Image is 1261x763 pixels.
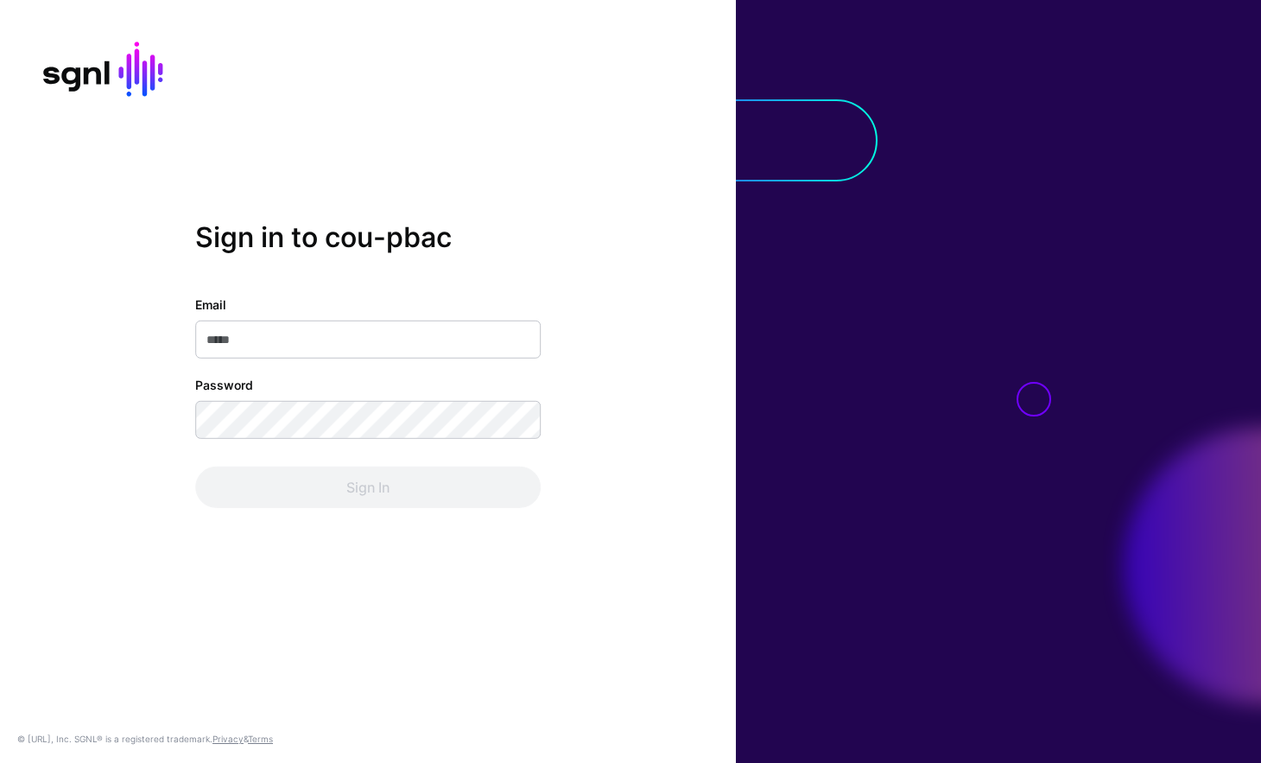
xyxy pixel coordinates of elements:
[195,296,226,314] label: Email
[195,376,253,394] label: Password
[248,734,273,744] a: Terms
[195,220,541,253] h2: Sign in to cou-pbac
[212,734,244,744] a: Privacy
[17,732,273,746] div: © [URL], Inc. SGNL® is a registered trademark. &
